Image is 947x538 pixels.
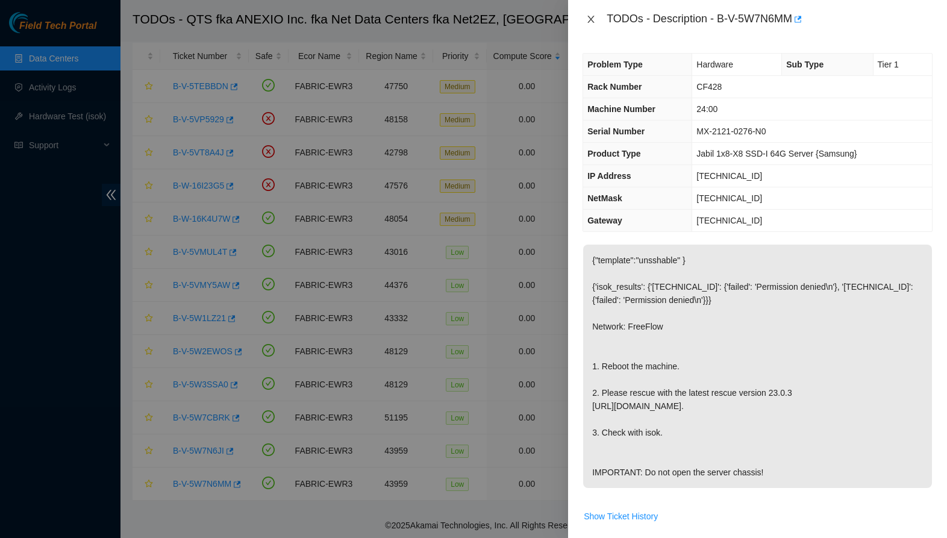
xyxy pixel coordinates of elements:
span: Product Type [587,149,640,158]
span: MX-2121-0276-N0 [696,127,766,136]
span: Jabil 1x8-X8 SSD-I 64G Server {Samsung} [696,149,857,158]
span: Hardware [696,60,733,69]
span: Serial Number [587,127,645,136]
span: Rack Number [587,82,642,92]
span: IP Address [587,171,631,181]
div: TODOs - Description - B-V-5W7N6MM [607,10,933,29]
span: Show Ticket History [584,510,658,523]
span: 24:00 [696,104,717,114]
span: Sub Type [786,60,824,69]
p: {"template":"unsshable" } {'isok_results': {'[TECHNICAL_ID]': {'failed': 'Permission denied\n'}, ... [583,245,932,488]
button: Close [583,14,599,25]
span: Problem Type [587,60,643,69]
span: close [586,14,596,24]
span: [TECHNICAL_ID] [696,216,762,225]
span: [TECHNICAL_ID] [696,193,762,203]
span: Gateway [587,216,622,225]
span: [TECHNICAL_ID] [696,171,762,181]
button: Show Ticket History [583,507,658,526]
span: Machine Number [587,104,655,114]
span: CF428 [696,82,722,92]
span: Tier 1 [878,60,899,69]
span: NetMask [587,193,622,203]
